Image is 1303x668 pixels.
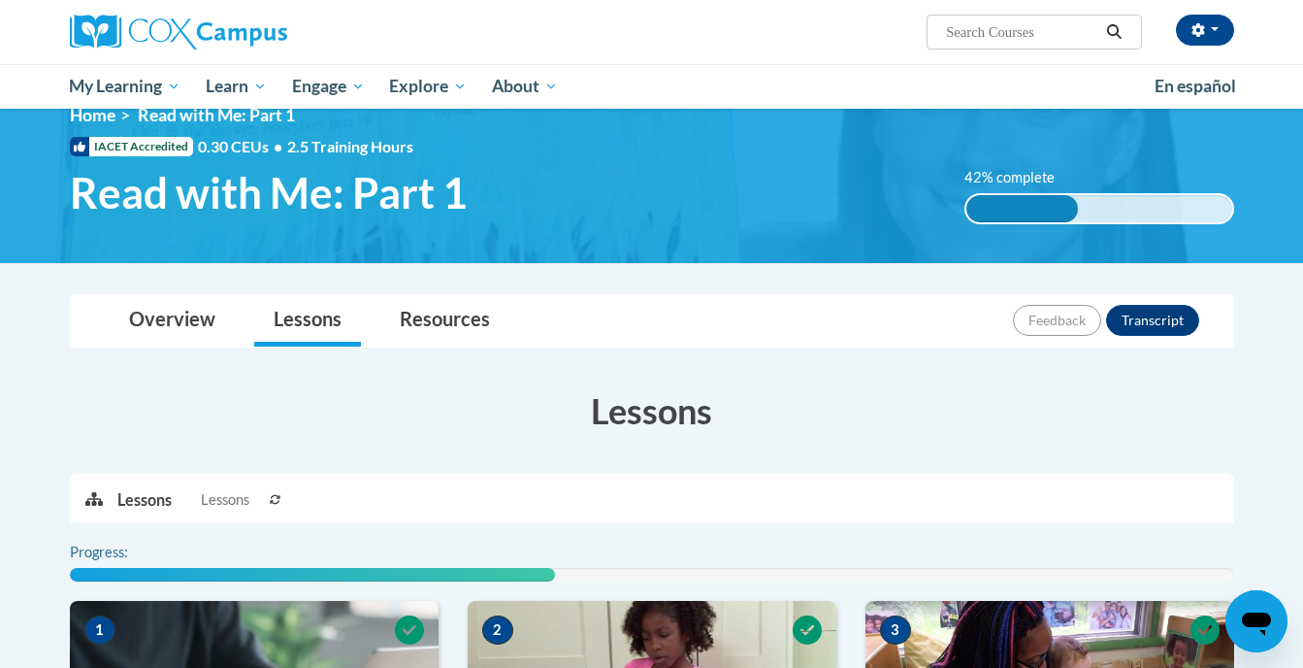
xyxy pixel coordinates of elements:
label: Progress: [70,542,181,563]
iframe: Button to launch messaging window [1225,590,1287,652]
button: Account Settings [1176,15,1234,46]
span: En español [1155,76,1236,96]
a: Cox Campus [70,15,439,50]
span: Learn [206,75,267,98]
a: About [479,64,570,109]
span: Engage [292,75,365,98]
a: Learn [193,64,279,109]
button: Transcript [1106,305,1199,336]
a: Resources [380,295,509,347]
a: En español [1142,66,1249,107]
div: Main menu [41,64,1263,109]
span: Lessons [201,489,249,511]
img: Cox Campus [70,15,287,50]
a: Engage [279,64,377,109]
span: 2 [482,616,513,645]
span: IACET Accredited [70,137,193,156]
span: 1 [84,616,115,645]
button: Feedback [1013,305,1101,336]
a: My Learning [57,64,194,109]
span: Read with Me: Part 1 [138,105,295,125]
span: 2.5 Training Hours [287,137,413,155]
span: Explore [389,75,467,98]
a: Home [70,105,115,125]
a: Explore [376,64,479,109]
h3: Lessons [70,386,1234,435]
span: 0.30 CEUs [198,136,287,157]
span: Read with Me: Part 1 [70,167,468,218]
button: Search [1099,20,1128,44]
label: 42% complete [964,167,1076,188]
span: 3 [880,616,911,645]
a: Lessons [254,295,361,347]
div: 42% complete [966,195,1078,222]
p: Lessons [117,489,172,511]
a: Overview [110,295,235,347]
input: Search Courses [944,20,1099,44]
span: About [492,75,558,98]
span: • [274,137,282,155]
span: My Learning [69,75,180,98]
